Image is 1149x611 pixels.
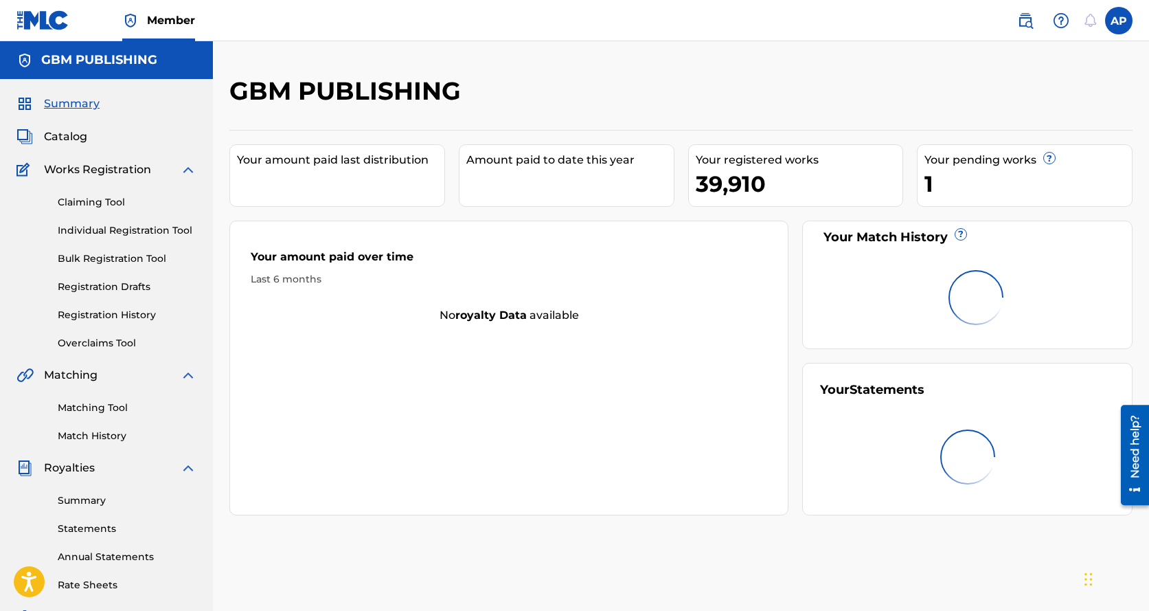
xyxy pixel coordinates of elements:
a: Rate Sheets [58,578,196,592]
div: Your amount paid last distribution [237,152,444,168]
a: SummarySummary [16,96,100,112]
h5: GBM PUBLISHING [41,52,157,68]
a: Match History [58,429,196,443]
span: Summary [44,96,100,112]
a: CatalogCatalog [16,129,87,145]
a: Individual Registration Tool [58,223,196,238]
img: expand [180,460,196,476]
span: ? [1044,153,1055,164]
img: Catalog [16,129,33,145]
div: User Menu [1105,7,1133,34]
a: Statements [58,522,196,536]
span: Catalog [44,129,87,145]
div: Help [1047,7,1075,34]
strong: royalty data [455,309,527,322]
div: Your registered works [696,152,903,168]
div: Your pending works [924,152,1132,168]
span: Member [147,12,195,28]
img: expand [180,367,196,384]
a: Annual Statements [58,550,196,564]
a: Claiming Tool [58,195,196,210]
img: Works Registration [16,162,34,178]
img: search [1017,12,1034,29]
a: Matching Tool [58,401,196,415]
img: Top Rightsholder [122,12,139,29]
span: Works Registration [44,162,151,178]
a: Public Search [1012,7,1039,34]
span: Matching [44,367,98,384]
div: Amount paid to date this year [466,152,674,168]
a: Registration History [58,308,196,322]
span: Royalties [44,460,95,476]
span: ? [955,229,966,240]
div: Your Match History [820,228,1115,247]
iframe: Chat Widget [1080,545,1149,611]
div: Last 6 months [251,272,767,287]
a: Overclaims Tool [58,336,196,351]
iframe: Resource Center [1111,400,1149,511]
img: expand [180,162,196,178]
img: Matching [16,367,34,384]
div: Notifications [1083,14,1097,27]
h2: GBM PUBLISHING [229,76,468,107]
a: Summary [58,493,196,508]
div: Your amount paid over time [251,249,767,272]
img: preloader [948,270,1003,325]
img: preloader [940,430,995,485]
img: Summary [16,96,33,112]
img: Royalties [16,460,33,476]
a: Registration Drafts [58,280,196,294]
div: No available [230,307,788,324]
a: Bulk Registration Tool [58,252,196,266]
div: 1 [924,168,1132,199]
img: Accounts [16,52,33,69]
img: help [1053,12,1069,29]
div: 39,910 [696,168,903,199]
div: Drag [1084,559,1093,600]
img: MLC Logo [16,10,69,30]
div: Your Statements [820,381,924,399]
